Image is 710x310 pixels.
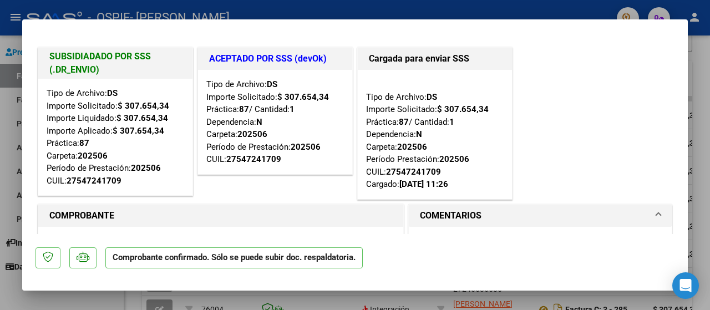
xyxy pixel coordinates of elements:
[47,87,184,187] div: Tipo de Archivo: Importe Solicitado: Importe Liquidado: Importe Aplicado: Práctica: Carpeta: Perí...
[118,101,169,111] strong: $ 307.654,34
[267,79,277,89] strong: DS
[291,142,321,152] strong: 202506
[113,126,164,136] strong: $ 307.654,34
[239,104,249,114] strong: 87
[107,88,118,98] strong: DS
[427,92,437,102] strong: DS
[366,78,504,191] div: Tipo de Archivo: Importe Solicitado: Práctica: / Cantidad: Dependencia: Carpeta: Período Prestaci...
[672,272,699,299] div: Open Intercom Messenger
[277,92,329,102] strong: $ 307.654,34
[439,154,469,164] strong: 202506
[290,104,295,114] strong: 1
[79,138,89,148] strong: 87
[49,210,114,221] strong: COMPROBANTE
[116,113,168,123] strong: $ 307.654,34
[49,50,181,77] h1: SUBSIDIADADO POR SSS (.DR_ENVIO)
[105,247,363,269] p: Comprobante confirmado. Sólo se puede subir doc. respaldatoria.
[237,129,267,139] strong: 202506
[226,153,281,166] div: 27547241709
[78,151,108,161] strong: 202506
[131,163,161,173] strong: 202506
[409,205,672,227] mat-expansion-panel-header: COMENTARIOS
[369,52,501,65] h1: Cargada para enviar SSS
[449,117,454,127] strong: 1
[397,142,427,152] strong: 202506
[437,104,489,114] strong: $ 307.654,34
[209,52,341,65] h1: ACEPTADO POR SSS (devOk)
[420,209,481,222] h1: COMENTARIOS
[399,117,409,127] strong: 87
[206,78,344,166] div: Tipo de Archivo: Importe Solicitado: Práctica: / Cantidad: Dependencia: Carpeta: Período de Prest...
[416,129,422,139] strong: N
[67,175,121,187] div: 27547241709
[399,179,448,189] strong: [DATE] 11:26
[256,117,262,127] strong: N
[386,166,441,179] div: 27547241709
